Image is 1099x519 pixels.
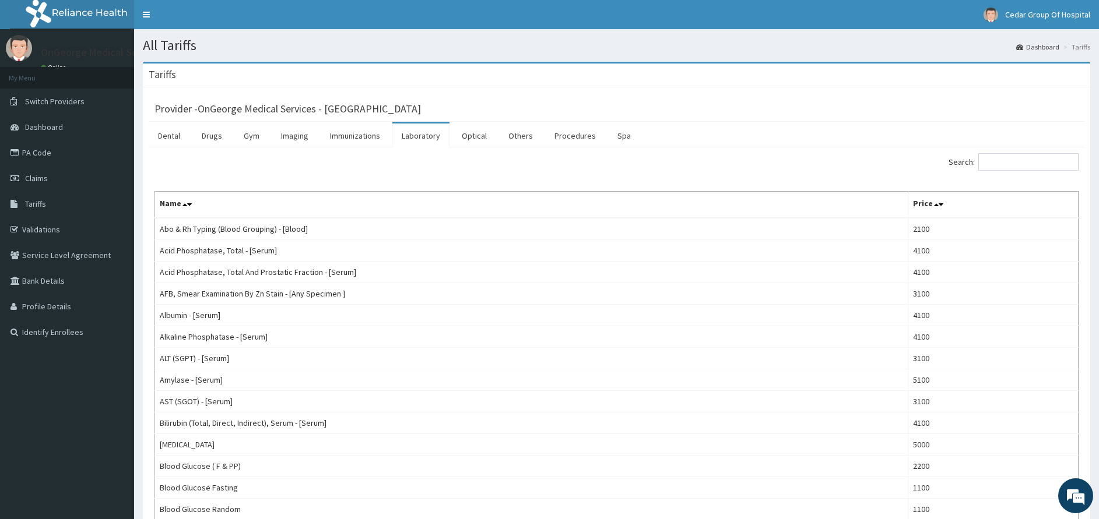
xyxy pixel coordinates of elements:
th: Price [908,192,1079,218]
h3: Provider - OnGeorge Medical Services - [GEOGRAPHIC_DATA] [155,104,421,114]
img: d_794563401_company_1708531726252_794563401 [22,58,47,87]
span: Cedar Group Of Hospital [1005,9,1090,20]
span: Switch Providers [25,96,85,107]
td: 3100 [908,348,1079,369]
a: Immunizations [321,123,389,148]
td: 5000 [908,434,1079,456]
li: Tariffs [1061,42,1090,52]
a: Drugs [192,123,231,148]
td: 3100 [908,283,1079,305]
td: Blood Glucose ( F & PP) [155,456,908,477]
td: 3100 [908,391,1079,412]
a: Gym [234,123,269,148]
a: Dashboard [1016,42,1059,52]
td: Acid Phosphatase, Total And Prostatic Fraction - [Serum] [155,262,908,283]
td: Alkaline Phosphatase - [Serum] [155,326,908,348]
td: AST (SGOT) - [Serum] [155,391,908,412]
td: 4100 [908,262,1079,283]
h3: Tariffs [149,69,176,80]
a: Spa [608,123,640,148]
span: Claims [25,173,48,183]
p: OnGeorge Medical Services [41,47,164,58]
td: Acid Phosphatase, Total - [Serum] [155,240,908,262]
h1: All Tariffs [143,38,1090,53]
a: Imaging [272,123,318,148]
td: Abo & Rh Typing (Blood Grouping) - [Blood] [155,218,908,240]
input: Search: [978,153,1079,171]
a: Dental [149,123,189,148]
td: 4100 [908,305,1079,326]
td: 4100 [908,240,1079,262]
td: 4100 [908,412,1079,434]
td: 2200 [908,456,1079,477]
td: Blood Glucose Fasting [155,477,908,499]
td: 4100 [908,326,1079,348]
textarea: Type your message and hit 'Enter' [6,318,222,359]
img: User Image [6,35,32,61]
td: 1100 [908,477,1079,499]
span: Dashboard [25,122,63,132]
div: Chat with us now [61,65,196,80]
span: We're online! [68,147,161,264]
td: Bilirubin (Total, Direct, Indirect), Serum - [Serum] [155,412,908,434]
td: AFB, Smear Examination By Zn Stain - [Any Specimen ] [155,283,908,305]
td: [MEDICAL_DATA] [155,434,908,456]
td: Albumin - [Serum] [155,305,908,326]
a: Online [41,63,69,72]
a: Optical [452,123,496,148]
img: User Image [984,8,998,22]
th: Name [155,192,908,218]
td: 2100 [908,218,1079,240]
td: Amylase - [Serum] [155,369,908,391]
a: Procedures [545,123,605,148]
div: Minimize live chat window [191,6,219,34]
a: Laboratory [392,123,450,148]
label: Search: [949,153,1079,171]
td: 5100 [908,369,1079,391]
span: Tariffs [25,199,46,209]
td: ALT (SGPT) - [Serum] [155,348,908,369]
a: Others [499,123,542,148]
